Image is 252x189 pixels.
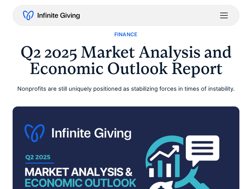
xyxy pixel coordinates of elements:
h1: Q2 2025 Market Analysis and Economic Outlook Report [13,44,239,77]
div: Nonprofits are still uniquely positioned as stabilizing forces in times of instability. [13,84,239,94]
a: home [23,10,80,20]
a: Finance [114,30,138,39]
div: menu [216,8,229,23]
